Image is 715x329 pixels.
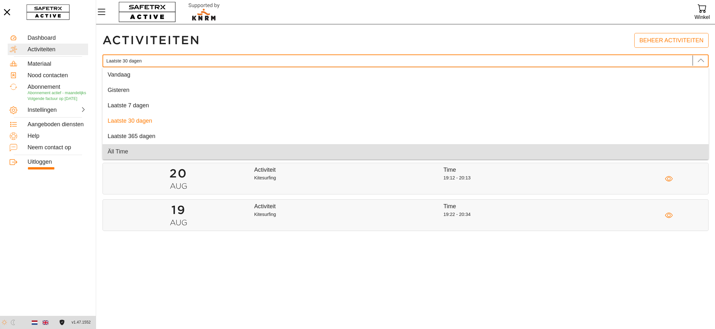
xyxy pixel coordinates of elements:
span: Äll Time [108,148,128,155]
img: en.svg [43,320,48,325]
img: Subscription.svg [10,83,17,91]
div: Aangeboden diensten [28,121,86,128]
img: ContactUs.svg [10,144,17,152]
div: Time [443,166,595,174]
span: Laatste 7 dagen [108,102,149,109]
span: Laatste 30 dagen [106,58,142,64]
div: 19:22 - 20:34 [443,211,633,219]
div: Dashboard [28,35,86,42]
img: ModeLight.svg [2,320,7,325]
div: Abonnement [28,84,86,91]
span: Laatste 30 dagen [108,118,152,124]
h1: 19 [103,203,254,218]
h1: Activiteiten [103,33,200,48]
button: English [40,317,51,328]
span: v1.47.1552 [72,319,91,326]
div: Kitesurfing [254,175,444,183]
div: Instellingen [28,107,56,114]
button: Dutch [29,317,40,328]
span: Abonnement actief - maandelijks [28,91,86,95]
div: Kitesurfing [254,211,444,219]
button: Menu [96,5,112,19]
div: Neem contact op [28,144,86,151]
div: Activiteiten [28,46,86,53]
button: v1.47.1552 [68,317,95,328]
span: Bekijk [665,211,673,219]
img: RescueLogo.svg [181,2,227,22]
span: Volgende factuur op [DATE] [28,96,77,101]
h1: 20 [103,166,254,181]
span: Laatste 365 dagen [108,133,155,139]
div: Activiteit [254,166,444,174]
span: Beheer activiteiten [639,36,703,45]
span: Vandaag [108,71,130,78]
span: Bekijk [665,175,673,183]
a: Beheer activiteiten [634,33,709,48]
span: Gisteren [108,87,129,93]
div: Winkel [694,13,710,21]
div: Time [443,203,595,210]
div: 19:12 - 20:13 [443,175,633,183]
img: Help.svg [10,132,17,140]
img: Equipment.svg [10,60,17,68]
img: ModeDark.svg [10,320,16,325]
div: Nood contacten [28,72,86,79]
img: Activities.svg [10,45,17,53]
div: Uitloggen [28,159,86,166]
img: nl.svg [32,320,37,325]
h2: Aug [103,181,254,191]
a: Licentieovereenkomst [58,320,66,325]
div: Activiteit [254,203,444,210]
div: Help [28,133,86,140]
div: Materiaal [28,61,86,68]
h2: Aug [103,218,254,227]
